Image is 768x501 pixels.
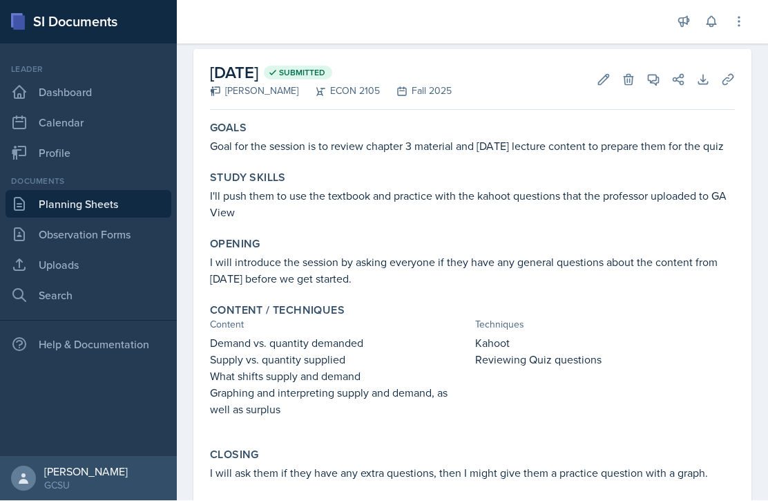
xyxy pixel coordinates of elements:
div: GCSU [44,479,128,493]
div: Documents [6,176,171,188]
a: Uploads [6,252,171,279]
div: Content [210,318,470,332]
a: Observation Forms [6,221,171,249]
p: I will ask them if they have any extra questions, then I might give them a practice question with... [210,465,735,482]
div: Fall 2025 [380,84,452,99]
label: Opening [210,238,260,252]
div: Help & Documentation [6,331,171,359]
p: Demand vs. quantity demanded [210,335,470,352]
p: I will introduce the session by asking everyone if they have any general questions about the cont... [210,254,735,287]
p: Graphing and interpreting supply and demand, as well as surplus [210,385,470,418]
a: Calendar [6,109,171,137]
a: Search [6,282,171,310]
a: Profile [6,140,171,167]
label: Content / Techniques [210,304,345,318]
label: Closing [210,448,259,462]
div: Leader [6,64,171,76]
label: Study Skills [210,171,286,185]
div: Techniques [475,318,735,332]
p: Kahoot [475,335,735,352]
div: [PERSON_NAME] [210,84,298,99]
p: Reviewing Quiz questions [475,352,735,368]
span: Submitted [279,68,325,79]
p: Supply vs. quantity supplied [210,352,470,368]
p: Goal for the session is to review chapter 3 material and [DATE] lecture content to prepare them f... [210,138,735,155]
p: What shifts supply and demand [210,368,470,385]
div: [PERSON_NAME] [44,465,128,479]
label: Goals [210,122,247,135]
a: Dashboard [6,79,171,106]
p: I'll push them to use the textbook and practice with the kahoot questions that the professor uplo... [210,188,735,221]
h2: [DATE] [210,61,452,86]
a: Planning Sheets [6,191,171,218]
div: ECON 2105 [298,84,380,99]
